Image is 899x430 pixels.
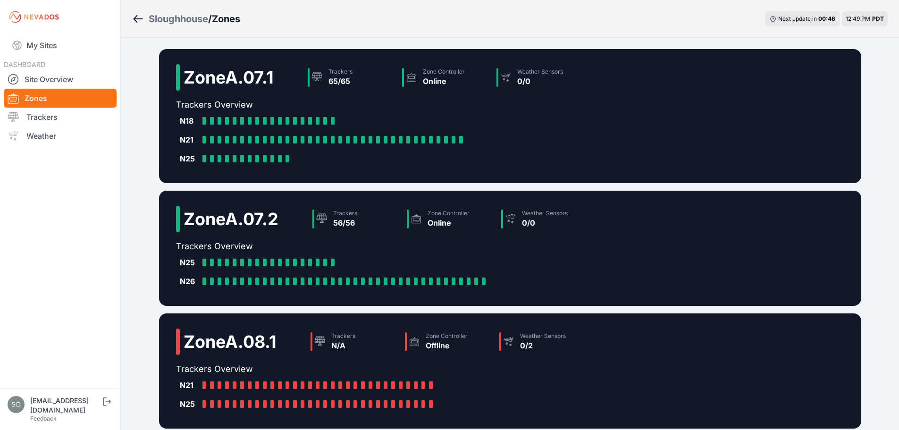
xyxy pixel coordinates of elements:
a: Sloughhouse [149,12,208,25]
div: 65/65 [328,76,353,87]
h3: Zones [212,12,240,25]
div: Offline [426,340,468,351]
span: / [208,12,212,25]
div: N25 [180,257,199,268]
div: Online [428,217,470,228]
div: 00 : 46 [818,15,835,23]
div: Zone Controller [426,332,468,340]
h2: Trackers Overview [176,240,592,253]
div: Trackers [331,332,355,340]
div: N25 [180,398,199,410]
div: Online [423,76,465,87]
a: TrackersN/A [307,329,401,355]
a: Feedback [30,415,57,422]
div: Weather Sensors [522,210,568,217]
h2: Trackers Overview [176,98,587,111]
div: Zone Controller [423,68,465,76]
div: 0/2 [520,340,566,351]
span: Next update in [778,15,817,22]
img: Nevados [8,9,60,25]
a: Site Overview [4,70,117,89]
div: N18 [180,115,199,126]
a: Weather Sensors0/2 [496,329,590,355]
div: Weather Sensors [520,332,566,340]
a: Zones [4,89,117,108]
a: Weather [4,126,117,145]
div: N21 [180,134,199,145]
div: Weather Sensors [517,68,563,76]
div: 0/0 [517,76,563,87]
span: 12:49 PM [846,15,870,22]
div: 0/0 [522,217,568,228]
img: solarae@invenergy.com [8,396,25,413]
div: [EMAIL_ADDRESS][DOMAIN_NAME] [30,396,101,415]
a: Weather Sensors0/0 [493,64,587,91]
h2: Trackers Overview [176,363,590,376]
div: N21 [180,379,199,391]
a: My Sites [4,34,117,57]
a: Weather Sensors0/0 [497,206,592,232]
div: Zone Controller [428,210,470,217]
div: Trackers [333,210,357,217]
div: N/A [331,340,355,351]
a: Trackers [4,108,117,126]
a: Trackers56/56 [309,206,403,232]
div: 56/56 [333,217,357,228]
div: N26 [180,276,199,287]
nav: Breadcrumb [132,7,240,31]
h2: Zone A.08.1 [184,332,277,351]
span: DASHBOARD [4,60,45,68]
div: N25 [180,153,199,164]
a: Trackers65/65 [304,64,398,91]
h2: Zone A.07.1 [184,68,274,87]
span: PDT [872,15,884,22]
h2: Zone A.07.2 [184,210,278,228]
div: Trackers [328,68,353,76]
